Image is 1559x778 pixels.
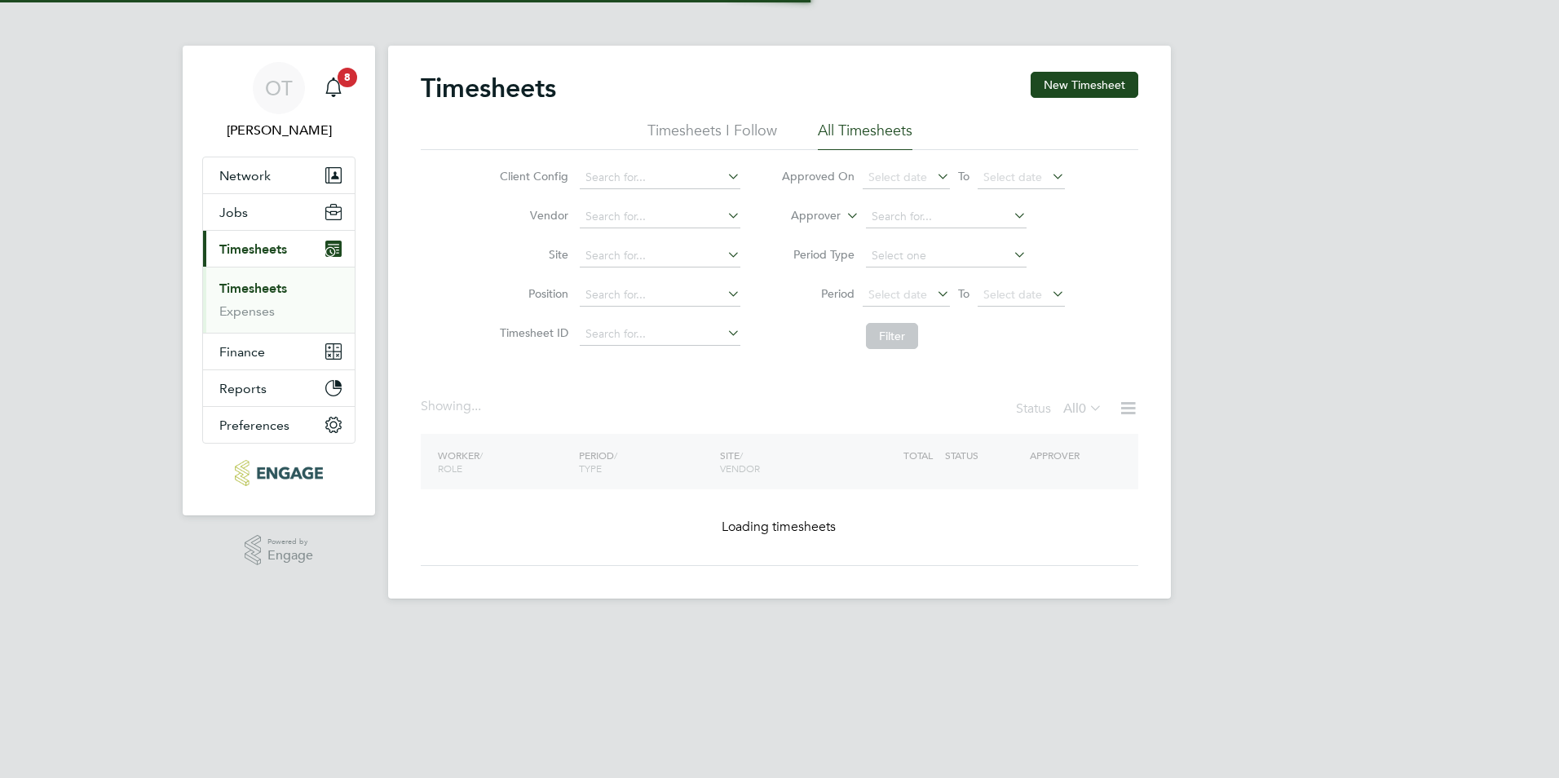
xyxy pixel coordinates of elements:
label: Approved On [781,169,855,183]
span: Jobs [219,205,248,220]
a: Timesheets [219,281,287,296]
span: OT [265,77,293,99]
input: Search for... [866,206,1027,228]
label: Vendor [495,208,568,223]
h2: Timesheets [421,72,556,104]
li: All Timesheets [818,121,912,150]
span: Finance [219,344,265,360]
li: Timesheets I Follow [647,121,777,150]
img: huntereducation-logo-retina.png [235,460,322,486]
span: Select date [868,170,927,184]
span: Select date [868,287,927,302]
span: Network [219,168,271,183]
label: All [1063,400,1102,417]
button: Jobs [203,194,355,230]
label: Approver [767,208,841,224]
button: Network [203,157,355,193]
label: Period [781,286,855,301]
button: Preferences [203,407,355,443]
span: Reports [219,381,267,396]
label: Client Config [495,169,568,183]
a: Expenses [219,303,275,319]
input: Search for... [580,166,740,189]
button: Reports [203,370,355,406]
label: Site [495,247,568,262]
a: OT[PERSON_NAME] [202,62,356,140]
div: Status [1016,398,1106,421]
span: Select date [983,170,1042,184]
input: Select one [866,245,1027,267]
div: Showing [421,398,484,415]
input: Search for... [580,245,740,267]
span: Select date [983,287,1042,302]
label: Position [495,286,568,301]
input: Search for... [580,206,740,228]
span: Engage [267,549,313,563]
span: 8 [338,68,357,87]
button: New Timesheet [1031,72,1138,98]
span: To [953,283,974,304]
span: To [953,166,974,187]
span: Powered by [267,535,313,549]
span: Preferences [219,418,289,433]
a: 8 [317,62,350,114]
label: Period Type [781,247,855,262]
a: Go to home page [202,460,356,486]
button: Timesheets [203,231,355,267]
span: Timesheets [219,241,287,257]
input: Search for... [580,323,740,346]
button: Finance [203,334,355,369]
input: Search for... [580,284,740,307]
nav: Main navigation [183,46,375,515]
label: Timesheet ID [495,325,568,340]
div: Timesheets [203,267,355,333]
button: Filter [866,323,918,349]
span: Olivia Triassi [202,121,356,140]
span: 0 [1079,400,1086,417]
span: ... [471,398,481,414]
a: Powered byEngage [245,535,314,566]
